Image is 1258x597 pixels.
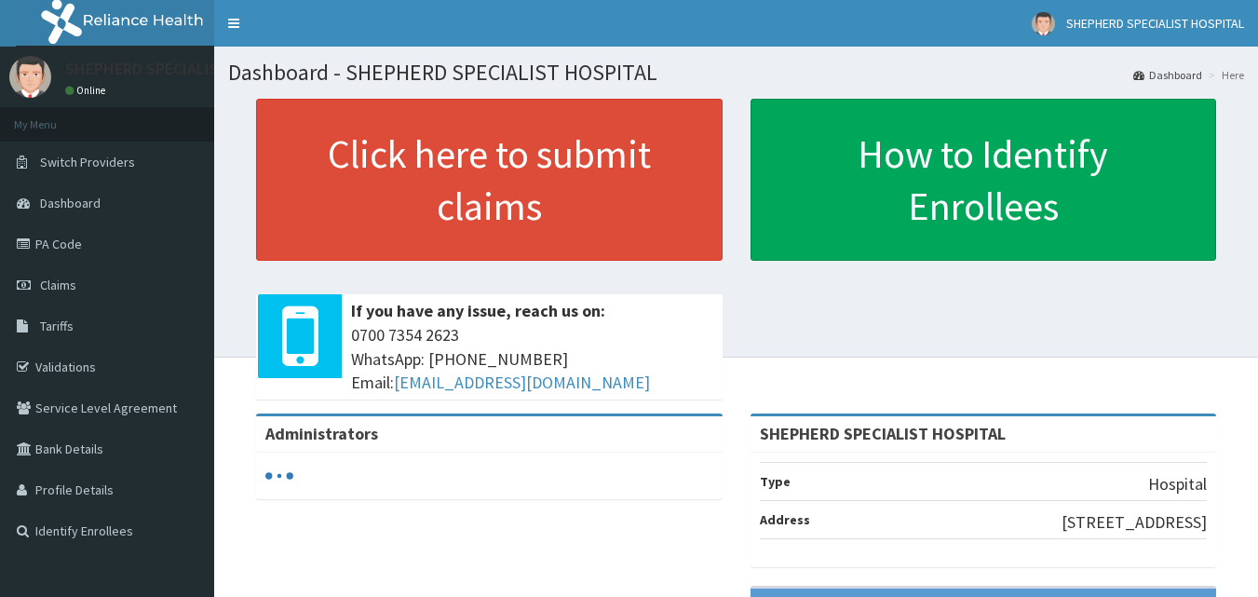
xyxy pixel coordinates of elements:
[394,372,650,393] a: [EMAIL_ADDRESS][DOMAIN_NAME]
[40,318,74,334] span: Tariffs
[751,99,1217,261] a: How to Identify Enrollees
[760,473,791,490] b: Type
[1133,67,1202,83] a: Dashboard
[1066,15,1244,32] span: SHEPHERD SPECIALIST HOSPITAL
[1032,12,1055,35] img: User Image
[65,61,305,77] p: SHEPHERD SPECIALIST HOSPITAL
[351,300,605,321] b: If you have any issue, reach us on:
[1148,472,1207,496] p: Hospital
[760,511,810,528] b: Address
[265,462,293,490] svg: audio-loading
[65,84,110,97] a: Online
[760,423,1006,444] strong: SHEPHERD SPECIALIST HOSPITAL
[40,277,76,293] span: Claims
[1204,67,1244,83] li: Here
[256,99,723,261] a: Click here to submit claims
[1062,510,1207,535] p: [STREET_ADDRESS]
[40,154,135,170] span: Switch Providers
[40,195,101,211] span: Dashboard
[228,61,1244,85] h1: Dashboard - SHEPHERD SPECIALIST HOSPITAL
[9,56,51,98] img: User Image
[265,423,378,444] b: Administrators
[351,323,713,395] span: 0700 7354 2623 WhatsApp: [PHONE_NUMBER] Email:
